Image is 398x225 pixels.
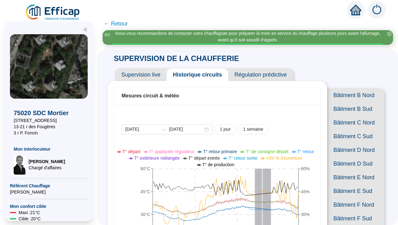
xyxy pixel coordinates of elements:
span: to [162,127,167,132]
span: Bâtiment D Nord [327,143,384,157]
span: T° retour primaire [203,149,237,154]
span: Référent Chauffage [10,183,88,189]
img: efficap energie logo [25,4,81,21]
span: T° extérieure mélangée [134,156,180,161]
input: Date de fin [169,126,203,133]
span: Bâtiment E Sud [327,184,384,198]
span: Historique circuits [167,68,228,81]
button: 1 jour [215,124,236,134]
tspan: 45% [301,189,310,194]
span: T° retour sortie [229,156,257,161]
tspan: 30°C [141,212,150,217]
span: 13-21 r des Fougères [14,124,84,130]
span: double-left [83,27,88,32]
i: 3 / 3 [104,32,110,37]
span: Bâtiment C Nord [327,116,384,129]
input: Date de début [125,126,159,133]
span: ← Retour [104,19,128,28]
span: 75020 SDC Mortier [14,109,84,117]
span: Supervision live [115,68,167,81]
span: Cible : 20 °C [19,216,41,222]
span: T° départ [123,149,141,154]
span: Bâtiment B Sud [327,102,384,116]
span: swap-right [162,127,167,132]
span: T° départ entrée [188,156,220,161]
span: [PERSON_NAME] [29,158,65,165]
tspan: 60% [301,166,310,171]
span: V3V % d'ouverture [266,156,302,161]
tspan: 30% [301,212,310,217]
div: Mesures circuit & météo [122,92,313,100]
img: Chargé d'affaires [14,155,26,175]
span: Chargé d'affaires [29,165,65,171]
span: [STREET_ADDRESS] [14,117,84,124]
tspan: 60°C [141,166,150,171]
button: 1 semaine [238,124,268,134]
span: SUPERVISION DE LA CHAUFFERIE [108,54,245,63]
span: Bâtiment B Nord [327,88,384,102]
img: alerts [368,1,386,19]
span: home [350,4,361,16]
span: 1 jour [220,126,231,133]
span: close-circle [387,32,391,36]
span: Bâtiment E Nord [327,171,384,184]
span: [PERSON_NAME] [10,189,88,195]
span: Maxi : 21 °C [19,209,40,216]
span: T° de consigne départ [246,149,288,154]
span: Bâtiment F Nord [327,198,384,212]
span: Mon interlocuteur [14,146,84,152]
span: T° retour [297,149,314,154]
tspan: 45°C [141,189,150,194]
span: 3 r P. Foncin [14,130,84,136]
span: Bâtiment D Sud [327,157,384,171]
span: T° de production [202,162,234,167]
div: Nous vous recommandons de contacter votre chauffagiste pour préparer la mise en service du chauff... [113,30,383,43]
span: Bâtiment C Sud [327,129,384,143]
span: T° appliquée régulateur [149,149,195,154]
span: 1 semaine [243,126,263,133]
span: Régulation prédictive [228,68,293,81]
span: Mon confort cible [10,203,88,209]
